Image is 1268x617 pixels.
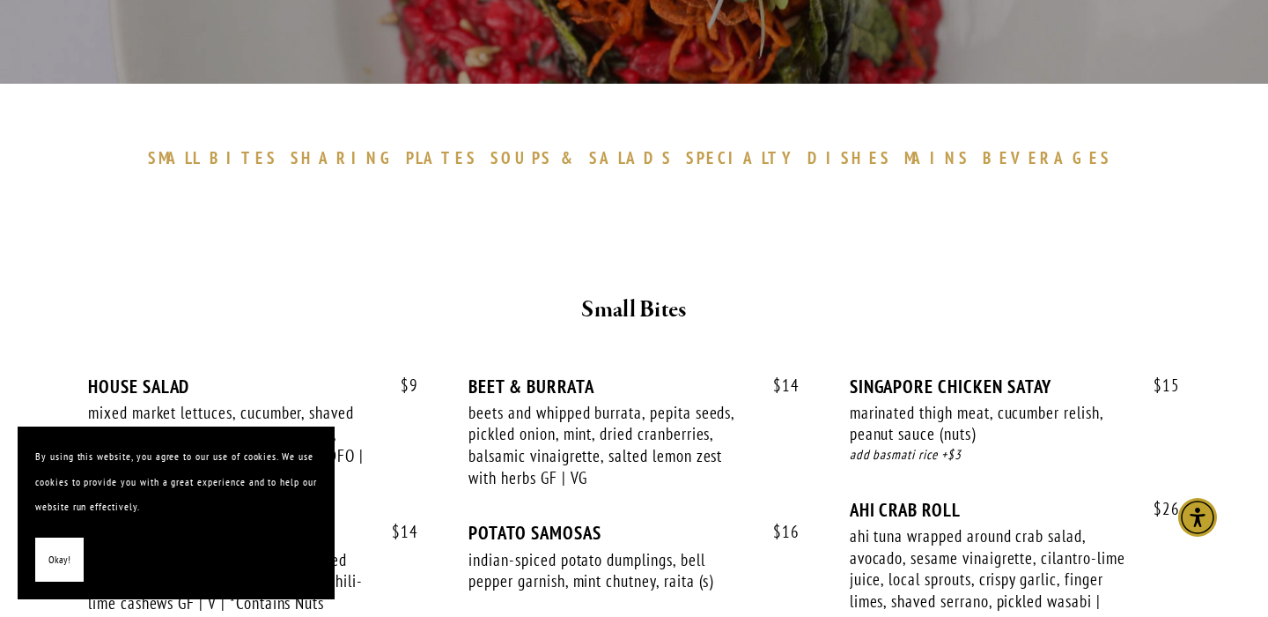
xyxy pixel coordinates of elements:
[773,375,782,396] span: $
[291,147,486,168] a: SHARINGPLATES
[904,147,979,168] a: MAINS
[561,147,580,168] span: &
[686,147,899,168] a: SPECIALTYDISHES
[401,375,409,396] span: $
[48,547,70,573] span: Okay!
[468,549,748,592] div: indian-spiced potato dumplings, bell pepper garnish, mint chutney, raita (s)
[983,147,1120,168] a: BEVERAGES
[468,375,799,398] div: BEET & BURRATA
[850,375,1180,398] div: SINGAPORE CHICKEN SATAY
[468,402,748,489] div: beets and whipped burrata, pepita seeds, pickled onion, mint, dried cranberries, balsamic vinaigr...
[490,147,682,168] a: SOUPS&SALADS
[88,375,418,398] div: HOUSE SALAD
[904,147,970,168] span: MAINS
[35,538,84,583] button: Okay!
[1154,498,1162,519] span: $
[850,445,1180,465] div: add basmati rice +$3
[686,147,799,168] span: SPECIALTY
[1136,499,1180,519] span: 26
[773,521,782,542] span: $
[148,147,286,168] a: SMALLBITES
[850,499,1180,521] div: AHI CRAB ROLL
[1154,375,1162,396] span: $
[383,375,418,396] span: 9
[490,147,552,168] span: SOUPS
[18,427,335,599] section: Cookie banner
[291,147,398,168] span: SHARING
[1178,498,1217,537] div: Accessibility Menu
[392,521,401,542] span: $
[406,147,477,168] span: PLATES
[374,522,418,542] span: 14
[1136,375,1180,396] span: 15
[35,444,317,520] p: By using this website, you agree to our use of cookies. We use cookies to provide you with a grea...
[210,147,277,168] span: BITES
[850,402,1130,445] div: marinated thigh meat, cucumber relish, peanut sauce (nuts)
[581,294,686,325] strong: Small Bites
[468,522,799,544] div: POTATO SAMOSAS
[756,375,800,396] span: 14
[756,522,800,542] span: 16
[983,147,1111,168] span: BEVERAGES
[88,402,368,489] div: mixed market lettuces, cucumber, shaved radish, pickled onion, sunflower seeds, parmesan, cranber...
[807,147,891,168] span: DISHES
[589,147,674,168] span: SALADS
[148,147,201,168] span: SMALL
